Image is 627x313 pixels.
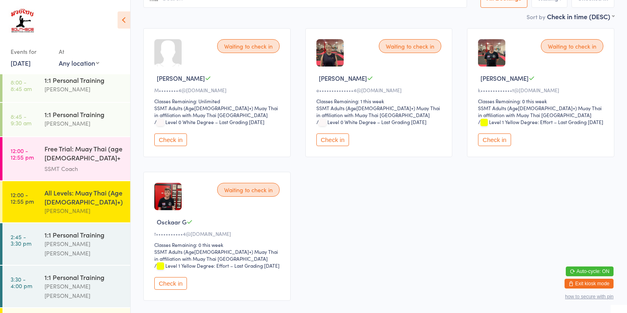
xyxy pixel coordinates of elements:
a: 2:45 -3:30 pm1:1 Personal Training[PERSON_NAME] [PERSON_NAME] [2,223,130,265]
span: / Level 0 White Degree – Last Grading [DATE] [316,118,427,125]
time: 2:45 - 3:30 pm [11,233,31,246]
button: Check in [478,133,511,146]
a: 3:30 -4:00 pm1:1 Personal Training[PERSON_NAME] [PERSON_NAME] [2,266,130,307]
div: Free Trial: Muay Thai (age [DEMOGRAPHIC_DATA]+ years) [44,144,123,164]
div: 1:1 Personal Training [44,230,123,239]
div: SSMT Adults (Age[DEMOGRAPHIC_DATA]+) Muay Thai in affiliation with Muay Thai [GEOGRAPHIC_DATA] [154,248,282,262]
span: Osckaar G [157,218,187,226]
span: / Level 1 Yellow Degree: Effort – Last Grading [DATE] [154,262,280,269]
time: 8:45 - 9:30 am [11,113,31,126]
img: Southside Muay Thai & Fitness [8,6,36,37]
div: Classes Remaining: 0 this week [478,98,606,104]
div: M••••••••4@[DOMAIN_NAME] [154,87,282,93]
a: 12:00 -12:55 pmAll Levels: Muay Thai (Age [DEMOGRAPHIC_DATA]+)[PERSON_NAME] [2,181,130,222]
span: [PERSON_NAME] [480,74,529,82]
div: e••••••••••••••4@[DOMAIN_NAME] [316,87,444,93]
div: 1:1 Personal Training [44,110,123,119]
div: At [59,45,99,58]
span: [PERSON_NAME] [319,74,367,82]
div: Waiting to check in [541,39,603,53]
span: / Level 0 White Degree – Last Grading [DATE] [154,118,265,125]
div: SSMT Adults (Age[DEMOGRAPHIC_DATA]+) Muay Thai in affiliation with Muay Thai [GEOGRAPHIC_DATA] [316,104,444,118]
span: [PERSON_NAME] [157,74,205,82]
div: Classes Remaining: 0 this week [154,241,282,248]
img: image1740469402.png [316,39,344,67]
a: 8:00 -8:45 am1:1 Personal Training[PERSON_NAME] [2,69,130,102]
span: / Level 1 Yellow Degree: Effort – Last Grading [DATE] [478,118,603,125]
div: Check in time (DESC) [547,12,614,21]
button: how to secure with pin [565,294,614,300]
button: Check in [316,133,349,146]
button: Auto-cycle: ON [566,266,614,276]
div: Waiting to check in [379,39,441,53]
img: image1738832013.png [154,183,182,210]
button: Check in [154,277,187,290]
div: t•••••••••••4@[DOMAIN_NAME] [154,230,282,237]
div: Events for [11,45,51,58]
img: image1740469440.png [478,39,505,67]
time: 12:00 - 12:55 pm [11,147,34,160]
div: SSMT Coach [44,164,123,173]
div: k•••••••••••••t@[DOMAIN_NAME] [478,87,606,93]
div: [PERSON_NAME] [44,84,123,94]
button: Check in [154,133,187,146]
div: Any location [59,58,99,67]
div: SSMT Adults (Age[DEMOGRAPHIC_DATA]+) Muay Thai in affiliation with Muay Thai [GEOGRAPHIC_DATA] [478,104,606,118]
div: Waiting to check in [217,183,280,197]
div: SSMT Adults (Age[DEMOGRAPHIC_DATA]+) Muay Thai in affiliation with Muay Thai [GEOGRAPHIC_DATA] [154,104,282,118]
div: Classes Remaining: Unlimited [154,98,282,104]
div: 1:1 Personal Training [44,75,123,84]
a: 12:00 -12:55 pmFree Trial: Muay Thai (age [DEMOGRAPHIC_DATA]+ years)SSMT Coach [2,137,130,180]
div: Waiting to check in [217,39,280,53]
div: [PERSON_NAME] [44,206,123,215]
div: [PERSON_NAME] [44,119,123,128]
label: Sort by [527,13,545,21]
div: [PERSON_NAME] [PERSON_NAME] [44,282,123,300]
div: 1:1 Personal Training [44,273,123,282]
a: [DATE] [11,58,31,67]
button: Exit kiosk mode [565,279,614,289]
time: 8:00 - 8:45 am [11,79,32,92]
div: All Levels: Muay Thai (Age [DEMOGRAPHIC_DATA]+) [44,188,123,206]
div: Classes Remaining: 1 this week [316,98,444,104]
a: 8:45 -9:30 am1:1 Personal Training[PERSON_NAME] [2,103,130,136]
div: [PERSON_NAME] [PERSON_NAME] [44,239,123,258]
time: 3:30 - 4:00 pm [11,276,32,289]
time: 12:00 - 12:55 pm [11,191,34,204]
